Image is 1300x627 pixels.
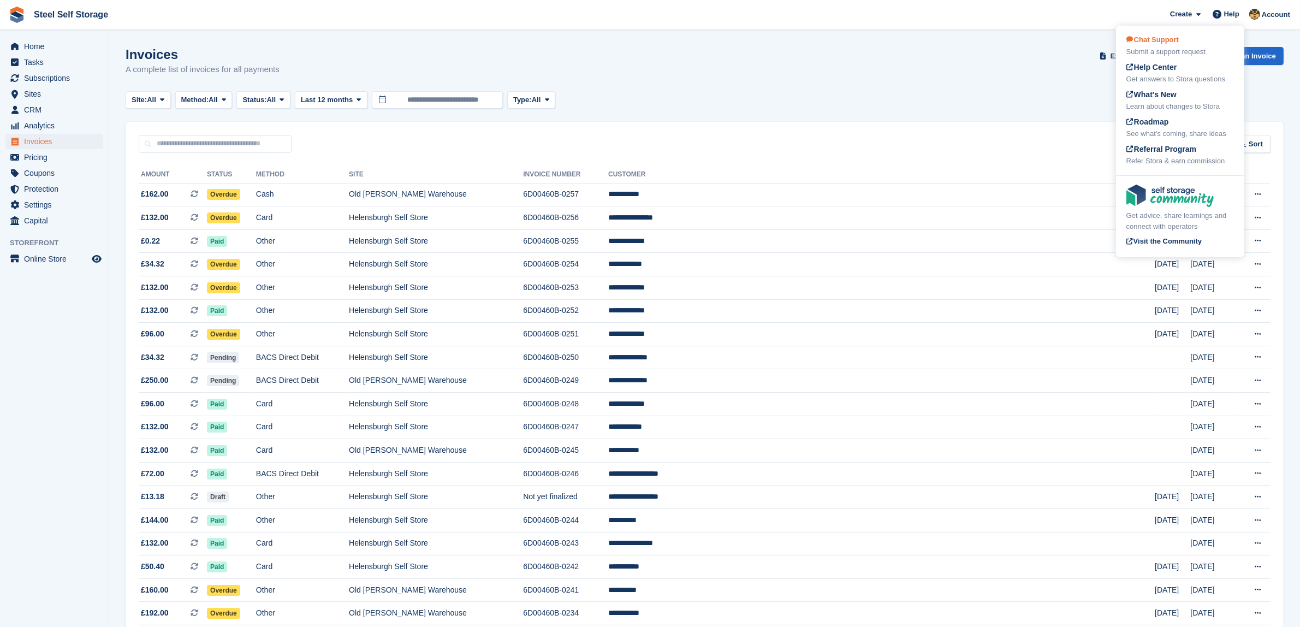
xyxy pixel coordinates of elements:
a: menu [5,118,103,133]
td: Other [256,602,349,625]
td: Helensburgh Self Store [349,229,523,253]
td: [DATE] [1191,555,1237,579]
button: Export [1097,47,1145,65]
td: BACS Direct Debit [256,462,349,486]
td: 6D00460B-0248 [523,393,608,416]
td: [DATE] [1155,253,1190,276]
img: community-logo-e120dcb29bea30313fccf008a00513ea5fe9ad107b9d62852cae38739ed8438e.svg [1126,185,1214,207]
td: Helensburgh Self Store [349,509,523,533]
td: 6D00460B-0241 [523,578,608,602]
th: Invoice Number [523,166,608,184]
td: Other [256,578,349,602]
span: Visit the Community [1126,237,1202,245]
td: [DATE] [1155,555,1190,579]
a: Steel Self Storage [29,5,112,23]
td: Other [256,323,349,346]
span: Protection [24,181,90,197]
td: [DATE] [1191,439,1237,463]
td: Helensburgh Self Store [349,253,523,276]
span: Paid [207,538,227,549]
td: 6D00460B-0243 [523,532,608,555]
a: Roadmap See what's coming, share ideas [1126,116,1234,139]
th: Amount [139,166,207,184]
span: Coupons [24,165,90,181]
span: Overdue [207,189,240,200]
td: Helensburgh Self Store [349,555,523,579]
td: Old [PERSON_NAME] Warehouse [349,602,523,625]
td: [DATE] [1155,602,1190,625]
td: 6D00460B-0251 [523,323,608,346]
span: Overdue [207,329,240,340]
a: menu [5,70,103,86]
td: [DATE] [1191,532,1237,555]
td: Card [256,393,349,416]
span: Last 12 months [301,94,353,105]
td: BACS Direct Debit [256,369,349,393]
div: Refer Stora & earn commission [1126,156,1234,167]
span: Settings [24,197,90,212]
td: Helensburgh Self Store [349,299,523,323]
td: Other [256,509,349,533]
a: menu [5,181,103,197]
span: Overdue [207,212,240,223]
span: Subscriptions [24,70,90,86]
span: Account [1262,9,1290,20]
span: CRM [24,102,90,117]
span: Overdue [207,608,240,619]
td: Old [PERSON_NAME] Warehouse [349,578,523,602]
td: Old [PERSON_NAME] Warehouse [349,183,523,206]
a: menu [5,165,103,181]
th: Status [207,166,256,184]
span: Paid [207,422,227,433]
span: Type: [513,94,532,105]
h1: Invoices [126,47,280,62]
td: Old [PERSON_NAME] Warehouse [349,369,523,393]
td: 6D00460B-0256 [523,206,608,230]
span: £96.00 [141,398,164,410]
td: Other [256,299,349,323]
td: 6D00460B-0242 [523,555,608,579]
td: [DATE] [1155,509,1190,533]
td: 6D00460B-0247 [523,416,608,439]
td: Helensburgh Self Store [349,276,523,300]
div: Get advice, share learnings and connect with operators [1126,210,1234,232]
button: Status: All [236,91,290,109]
span: Paid [207,305,227,316]
span: Referral Program [1126,145,1196,153]
p: A complete list of invoices for all payments [126,63,280,76]
td: Other [256,229,349,253]
a: menu [5,213,103,228]
div: Get answers to Stora questions [1126,74,1234,85]
span: Online Store [24,251,90,267]
span: Paid [207,561,227,572]
span: £72.00 [141,468,164,480]
span: Paid [207,469,227,480]
td: [DATE] [1191,509,1237,533]
span: £144.00 [141,514,169,526]
td: 6D00460B-0253 [523,276,608,300]
td: [DATE] [1191,393,1237,416]
td: 6D00460B-0252 [523,299,608,323]
td: Card [256,532,349,555]
span: All [267,94,276,105]
span: Help [1224,9,1239,20]
td: 6D00460B-0245 [523,439,608,463]
span: Method: [181,94,209,105]
a: menu [5,197,103,212]
td: 6D00460B-0255 [523,229,608,253]
span: £34.32 [141,258,164,270]
span: Paid [207,515,227,526]
td: [DATE] [1191,486,1237,509]
span: Pricing [24,150,90,165]
td: [DATE] [1191,346,1237,369]
span: Help Center [1126,63,1177,72]
div: Submit a support request [1126,46,1234,57]
span: £250.00 [141,375,169,386]
a: Help Center Get answers to Stora questions [1126,62,1234,85]
span: Roadmap [1126,117,1169,126]
span: Storefront [10,238,109,249]
th: Method [256,166,349,184]
span: All [209,94,218,105]
td: 6D00460B-0234 [523,602,608,625]
td: [DATE] [1191,416,1237,439]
